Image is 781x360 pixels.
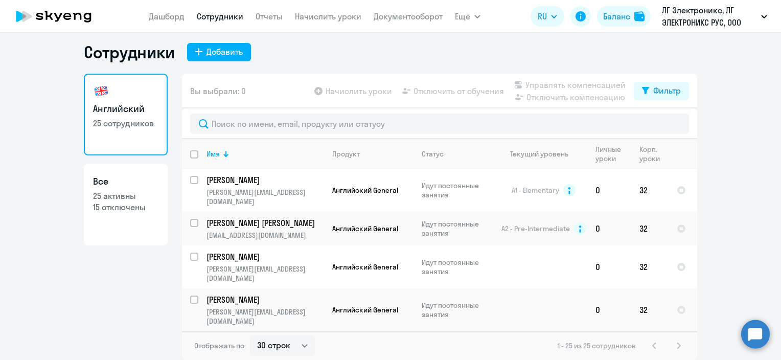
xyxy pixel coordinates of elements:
p: [PERSON_NAME] [206,251,322,262]
div: Статус [422,149,444,159]
div: Баланс [603,10,630,22]
td: 0 [587,288,631,331]
button: Ещё [455,6,480,27]
div: Корп. уроки [639,145,668,163]
span: A1 - Elementary [512,186,559,195]
div: Имя [206,149,220,159]
p: [PERSON_NAME] [206,294,322,305]
a: [PERSON_NAME] [206,294,324,305]
td: 0 [587,212,631,245]
input: Поиск по имени, email, продукту или статусу [190,114,689,134]
span: 1 - 25 из 25 сотрудников [558,341,636,350]
div: Фильтр [653,84,681,97]
div: Текущий уровень [510,149,568,159]
div: Имя [206,149,324,159]
img: english [93,83,109,99]
td: 0 [587,169,631,212]
td: 32 [631,169,669,212]
span: Отображать по: [194,341,246,350]
p: [EMAIL_ADDRESS][DOMAIN_NAME] [206,231,324,240]
button: Балансbalance [597,6,651,27]
p: Идут постоянные занятия [422,301,492,319]
span: Английский General [332,186,398,195]
td: 32 [631,288,669,331]
div: Добавить [206,46,243,58]
div: Личные уроки [595,145,622,163]
span: Ещё [455,10,470,22]
h3: Все [93,175,158,188]
p: 25 сотрудников [93,118,158,129]
span: Английский General [332,305,398,314]
div: Текущий уровень [500,149,587,159]
p: [PERSON_NAME][EMAIL_ADDRESS][DOMAIN_NAME] [206,264,324,283]
a: Сотрудники [197,11,243,21]
p: Идут постоянные занятия [422,181,492,199]
p: [PERSON_NAME] [206,174,322,186]
p: ЛГ Электроникс, ЛГ ЭЛЕКТРОНИКС РУС, ООО [662,4,757,29]
a: Начислить уроки [295,11,361,21]
td: 32 [631,245,669,288]
p: Идут постоянные занятия [422,219,492,238]
td: 32 [631,212,669,245]
span: Английский General [332,224,398,233]
p: [PERSON_NAME][EMAIL_ADDRESS][DOMAIN_NAME] [206,307,324,326]
h1: Сотрудники [84,42,175,62]
p: 25 активны [93,190,158,201]
a: Все25 активны15 отключены [84,164,168,245]
td: 0 [587,245,631,288]
button: Фильтр [634,82,689,100]
div: Продукт [332,149,413,159]
a: Английский25 сотрудников [84,74,168,155]
div: Продукт [332,149,360,159]
div: Статус [422,149,492,159]
button: Добавить [187,43,251,61]
span: A2 - Pre-Intermediate [501,224,570,233]
p: [PERSON_NAME] [PERSON_NAME] [206,217,322,229]
p: Идут постоянные занятия [422,258,492,276]
h3: Английский [93,102,158,116]
a: [PERSON_NAME] [PERSON_NAME] [206,217,324,229]
a: [PERSON_NAME] [206,174,324,186]
div: Личные уроки [595,145,631,163]
a: Отчеты [256,11,283,21]
p: [PERSON_NAME][EMAIL_ADDRESS][DOMAIN_NAME] [206,188,324,206]
p: 15 отключены [93,201,158,213]
span: Английский General [332,262,398,272]
a: Дашборд [149,11,185,21]
img: balance [634,11,645,21]
span: RU [538,10,547,22]
button: ЛГ Электроникс, ЛГ ЭЛЕКТРОНИКС РУС, ООО [657,4,772,29]
a: [PERSON_NAME] [206,251,324,262]
div: Корп. уроки [639,145,660,163]
a: Документооборот [374,11,443,21]
button: RU [531,6,564,27]
span: Вы выбрали: 0 [190,85,246,97]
